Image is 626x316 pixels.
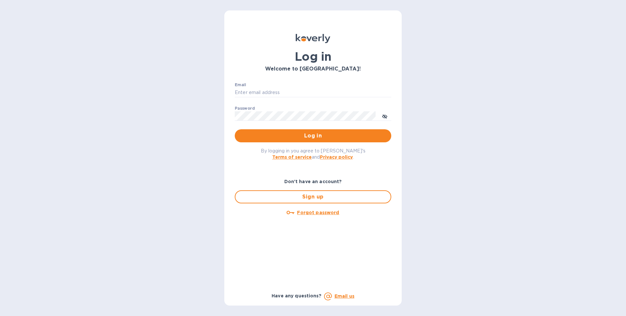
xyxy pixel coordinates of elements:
u: Forgot password [297,210,339,215]
b: Have any questions? [272,293,321,298]
a: Email us [335,293,354,299]
span: Log in [240,132,386,140]
span: By logging in you agree to [PERSON_NAME]'s and . [261,148,365,160]
a: Terms of service [272,154,312,160]
b: Don't have an account? [284,179,342,184]
h3: Welcome to [GEOGRAPHIC_DATA]! [235,66,391,72]
label: Password [235,106,255,110]
span: Sign up [241,193,385,201]
label: Email [235,83,246,87]
button: toggle password visibility [378,109,391,122]
input: Enter email address [235,88,391,98]
button: Log in [235,129,391,142]
button: Sign up [235,190,391,203]
img: Koverly [296,34,330,43]
a: Privacy policy [320,154,353,160]
h1: Log in [235,50,391,63]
